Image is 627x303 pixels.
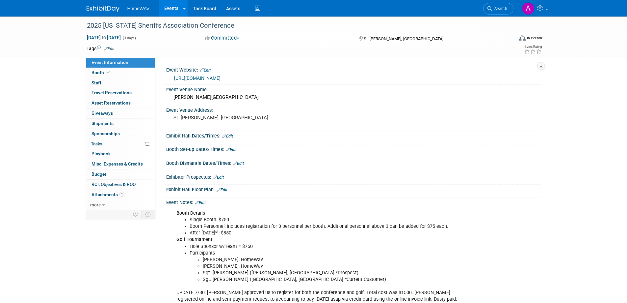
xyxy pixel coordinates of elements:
[87,6,119,12] img: ExhibitDay
[213,175,224,180] a: Edit
[91,90,132,95] span: Travel Reservations
[174,76,221,81] a: [URL][DOMAIN_NAME]
[524,45,542,48] div: Event Rating
[483,3,513,15] a: Search
[86,159,155,169] a: Misc. Expenses & Credits
[86,139,155,149] a: Tasks
[86,169,155,179] a: Budget
[176,210,205,216] b: Booth Details
[166,144,541,153] div: Booth Set-up Dates/Times:
[166,185,541,193] div: Exhibit Hall Floor Plan:
[217,188,227,192] a: Edit
[86,200,155,210] a: more
[130,210,142,219] td: Personalize Event Tab Strip
[519,35,526,41] img: Format-Inperson.png
[86,190,155,200] a: Attachments1
[190,217,464,223] li: Single Booth: $750
[86,149,155,159] a: Playbook
[166,131,541,139] div: Exhibit Hall Dates/Times:
[200,68,211,73] a: Edit
[190,250,464,257] li: Participants
[492,6,507,11] span: Search
[91,100,131,106] span: Asset Reservations
[203,270,464,276] li: Sgt. [PERSON_NAME] ([PERSON_NAME], [GEOGRAPHIC_DATA] *Prospect)
[166,105,541,113] div: Event Venue Address:
[166,85,541,93] div: Event Venue Name:
[166,65,541,74] div: Event Website:
[91,151,111,156] span: Playbook
[190,230,464,236] li: After [DATE] : $850
[171,92,536,103] div: [PERSON_NAME][GEOGRAPHIC_DATA]
[166,158,541,167] div: Booth Dismantle Dates/Times:
[91,110,113,116] span: Giveaways
[86,58,155,68] a: Event Information
[86,78,155,88] a: Staff
[91,121,114,126] span: Shipments
[522,2,535,15] img: Amanda Jasper
[91,60,128,65] span: Event Information
[119,192,124,197] span: 1
[87,45,115,52] td: Tags
[90,202,101,207] span: more
[176,237,212,242] b: Golf Tournament
[86,119,155,129] a: Shipments
[527,36,542,41] div: In-Person
[173,115,315,121] pre: St. [PERSON_NAME], [GEOGRAPHIC_DATA]
[107,71,110,74] i: Booth reservation complete
[86,68,155,78] a: Booth
[101,35,107,40] span: to
[215,229,219,234] sup: st
[86,88,155,98] a: Travel Reservations
[86,108,155,118] a: Giveaways
[127,6,150,11] span: HomeWAV
[91,192,124,197] span: Attachments
[86,180,155,190] a: ROI, Objectives & ROO
[91,131,120,136] span: Sponsorships
[166,172,541,181] div: Exhibitor Prospectus:
[91,171,106,177] span: Budget
[190,223,464,230] li: Booth Personnel: Includes registration for 3 personnel per booth. Additional personnel above 3 ca...
[203,257,464,263] li: [PERSON_NAME], HomeWav
[475,34,542,44] div: Event Format
[226,147,237,152] a: Edit
[141,210,155,219] td: Toggle Event Tabs
[91,141,102,146] span: Tasks
[364,36,443,41] span: St. [PERSON_NAME], [GEOGRAPHIC_DATA]
[87,35,121,41] span: [DATE] [DATE]
[91,70,112,75] span: Booth
[190,243,464,250] li: Hole Sponsor w/Team = $750
[122,36,136,40] span: (3 days)
[91,182,136,187] span: ROI, Objectives & ROO
[85,20,504,32] div: 2025 [US_STATE] Sheriffs Association Conference
[104,46,115,51] a: Edit
[91,80,101,85] span: Staff
[86,129,155,139] a: Sponsorships
[222,134,233,138] a: Edit
[166,197,541,206] div: Event Notes:
[203,35,242,42] button: Committed
[91,161,143,167] span: Misc. Expenses & Credits
[233,161,244,166] a: Edit
[203,276,464,283] li: Sgt. [PERSON_NAME] ([GEOGRAPHIC_DATA], [GEOGRAPHIC_DATA] *Current Customer)
[203,263,464,270] li: [PERSON_NAME], HomeWav
[86,98,155,108] a: Asset Reservations
[195,200,206,205] a: Edit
